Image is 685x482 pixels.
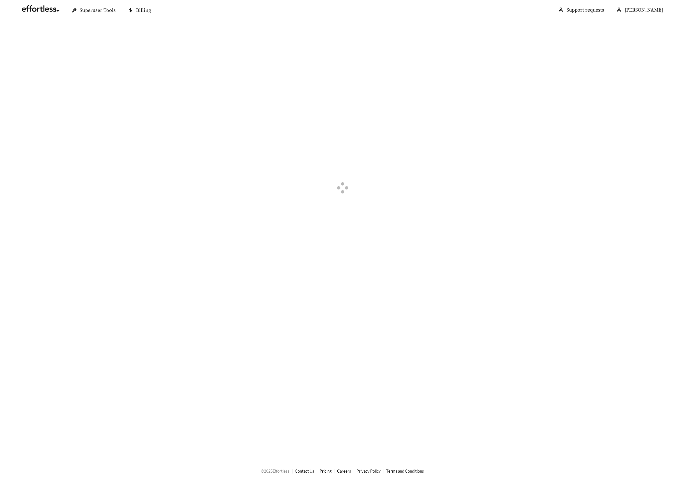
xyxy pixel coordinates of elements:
a: Pricing [320,469,332,474]
span: Superuser Tools [80,7,116,13]
span: [PERSON_NAME] [625,7,663,13]
span: Billing [136,7,151,13]
a: Terms and Conditions [386,469,424,474]
a: Support requests [567,7,604,13]
a: Privacy Policy [357,469,381,474]
span: © 2025 Effortless [261,469,290,474]
a: Careers [337,469,351,474]
a: Contact Us [295,469,315,474]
